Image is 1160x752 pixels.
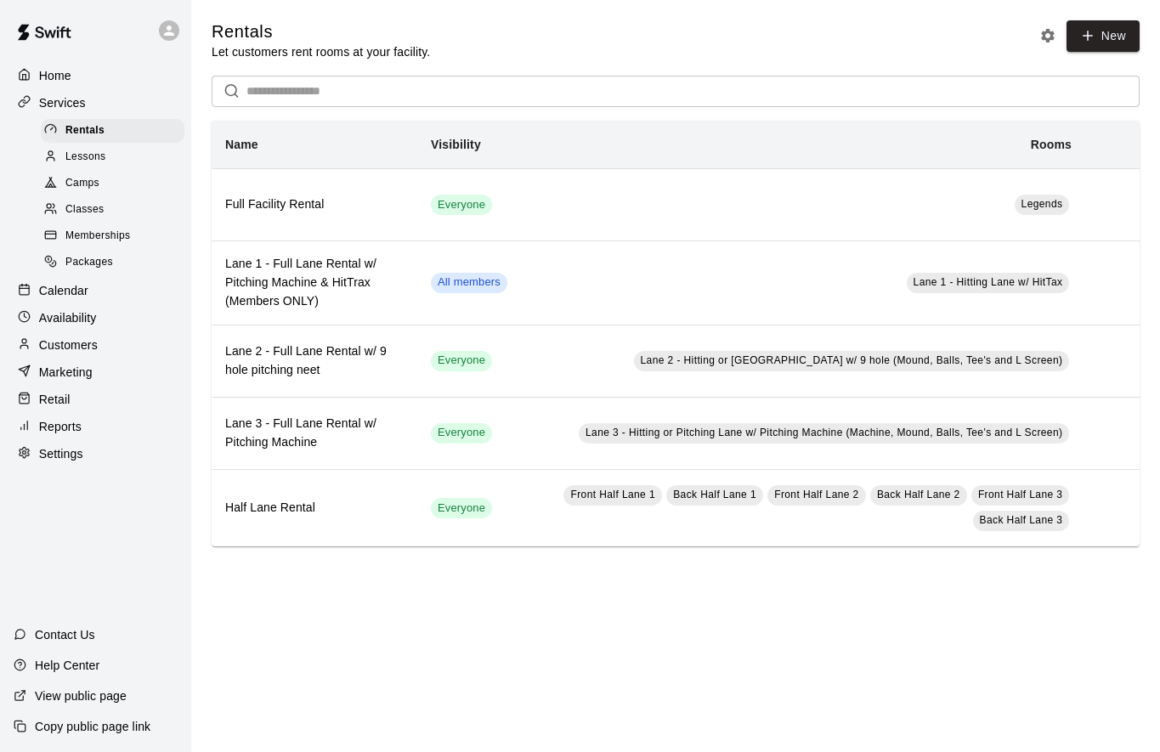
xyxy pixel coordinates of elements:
[35,718,150,735] p: Copy public page link
[225,195,404,214] h6: Full Facility Rental
[39,418,82,435] p: Reports
[14,305,178,331] a: Availability
[431,423,492,444] div: This service is visible to all of your customers
[39,391,71,408] p: Retail
[41,250,191,276] a: Packages
[39,94,86,111] p: Services
[431,425,492,441] span: Everyone
[35,626,95,643] p: Contact Us
[877,489,960,500] span: Back Half Lane 2
[431,197,492,213] span: Everyone
[212,121,1140,546] table: simple table
[431,351,492,371] div: This service is visible to all of your customers
[14,414,178,439] a: Reports
[431,498,492,518] div: This service is visible to all of your customers
[65,201,104,218] span: Classes
[225,499,404,517] h6: Half Lane Rental
[39,364,93,381] p: Marketing
[1031,138,1072,151] b: Rooms
[431,353,492,369] span: Everyone
[39,445,83,462] p: Settings
[41,117,191,144] a: Rentals
[14,387,178,412] a: Retail
[212,43,430,60] p: Let customers rent rooms at your facility.
[65,175,99,192] span: Camps
[225,255,404,311] h6: Lane 1 - Full Lane Rental w/ Pitching Machine & HitTrax (Members ONLY)
[14,278,178,303] a: Calendar
[225,138,258,151] b: Name
[39,309,97,326] p: Availability
[65,228,130,245] span: Memberships
[41,223,191,250] a: Memberships
[41,144,191,170] a: Lessons
[570,489,655,500] span: Front Half Lane 1
[41,224,184,248] div: Memberships
[225,342,404,380] h6: Lane 2 - Full Lane Rental w/ 9 hole pitching neet
[914,276,1063,288] span: Lane 1 - Hitting Lane w/ HitTax
[41,172,184,195] div: Camps
[586,427,1062,438] span: Lane 3 - Hitting or Pitching Lane w/ Pitching Machine (Machine, Mound, Balls, Tee's and L Screen)
[41,145,184,169] div: Lessons
[1035,23,1061,48] button: Rental settings
[35,657,99,674] p: Help Center
[673,489,756,500] span: Back Half Lane 1
[65,149,106,166] span: Lessons
[41,119,184,143] div: Rentals
[65,122,105,139] span: Rentals
[1021,198,1063,210] span: Legends
[41,171,191,197] a: Camps
[14,90,178,116] a: Services
[1067,20,1140,52] a: New
[980,514,1063,526] span: Back Half Lane 3
[225,415,404,452] h6: Lane 3 - Full Lane Rental w/ Pitching Machine
[431,274,507,291] span: All members
[212,20,430,43] h5: Rentals
[14,63,178,88] a: Home
[14,332,178,358] a: Customers
[41,197,191,223] a: Classes
[978,489,1063,500] span: Front Half Lane 3
[431,273,507,293] div: This service is visible to all members
[41,198,184,222] div: Classes
[41,251,184,274] div: Packages
[774,489,859,500] span: Front Half Lane 2
[14,359,178,385] a: Marketing
[39,336,98,353] p: Customers
[431,500,492,517] span: Everyone
[39,282,88,299] p: Calendar
[65,254,113,271] span: Packages
[641,354,1063,366] span: Lane 2 - Hitting or [GEOGRAPHIC_DATA] w/ 9 hole (Mound, Balls, Tee's and L Screen)
[35,687,127,704] p: View public page
[431,138,481,151] b: Visibility
[431,195,492,215] div: This service is visible to all of your customers
[39,67,71,84] p: Home
[14,441,178,466] a: Settings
